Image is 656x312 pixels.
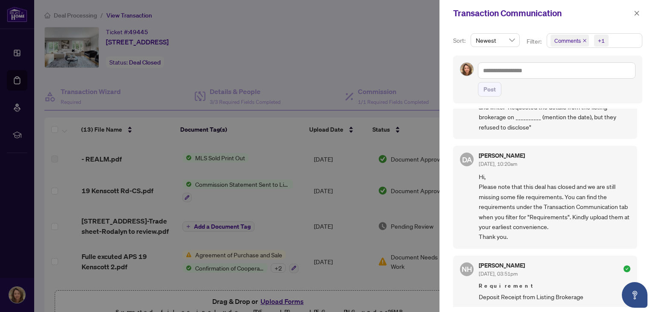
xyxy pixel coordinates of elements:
button: Open asap [622,282,647,308]
span: check-circle [624,265,630,272]
span: NH [462,264,472,275]
span: Newest [476,34,515,47]
h5: [PERSON_NAME] [479,153,525,159]
span: Deposit Receipt from Listing Brokerage [479,292,630,302]
span: Comments [554,36,581,45]
span: Hi, Please note that this deal has closed and we are still missing some file requirements. You ca... [479,172,630,242]
img: Profile Icon [460,63,473,76]
span: Requirement [479,282,630,290]
p: Sort: [453,36,467,45]
span: [DATE], 10:20am [479,161,517,167]
button: Post [478,82,501,97]
span: [DATE], 03:51pm [479,271,518,277]
span: Comments [551,35,589,47]
span: DA [462,153,472,165]
p: Filter: [527,37,543,46]
span: close [583,38,587,43]
span: close [634,10,640,16]
div: Transaction Communication [453,7,631,20]
div: +1 [598,36,605,45]
h5: [PERSON_NAME] [479,262,525,268]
